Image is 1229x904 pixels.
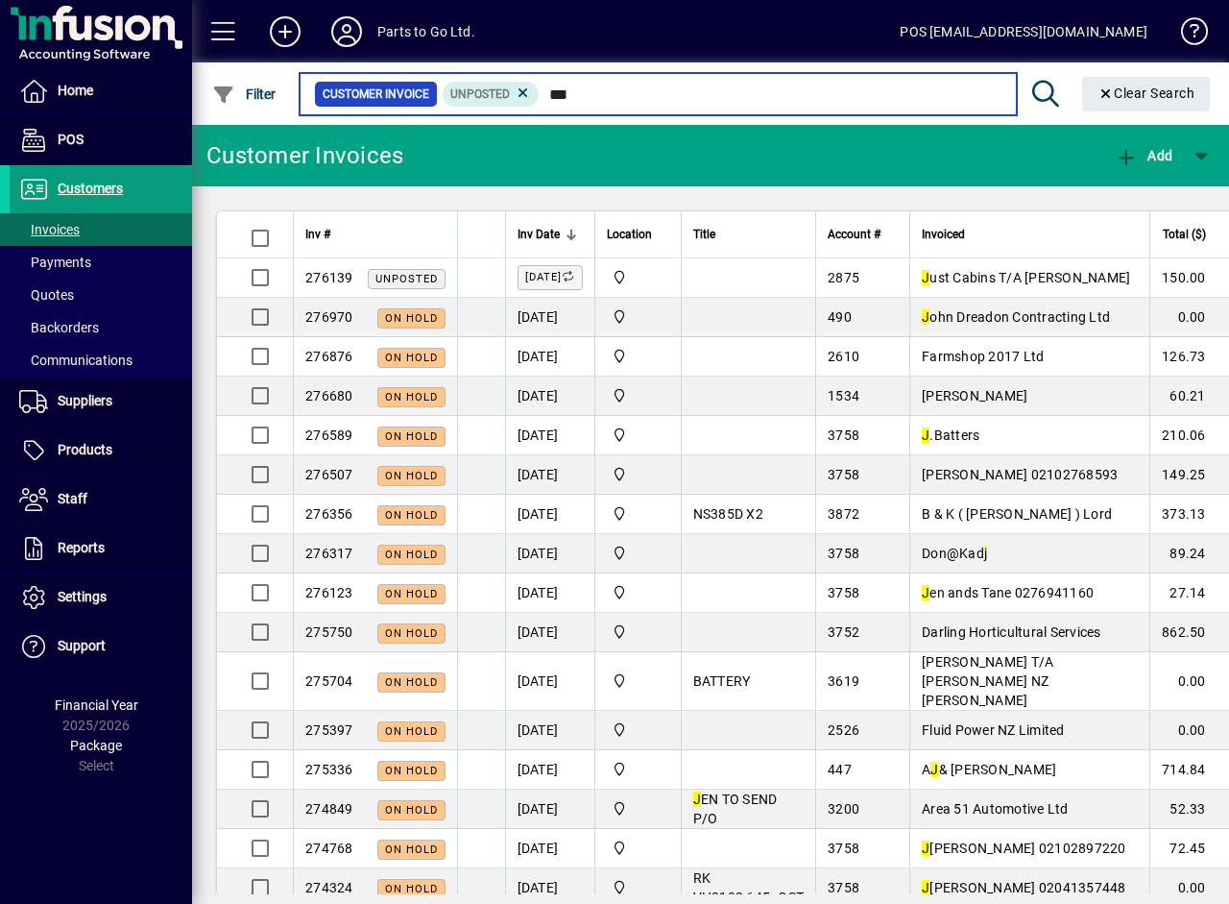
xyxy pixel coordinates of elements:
span: .Batters [922,428,979,443]
span: 274768 [305,841,353,856]
span: On hold [385,765,438,777]
span: Home [58,83,93,98]
span: NS385D X2 [693,506,763,522]
a: Home [10,67,192,115]
span: Inv # [305,224,330,245]
span: Settings [58,589,107,604]
span: Don@Kad [922,546,987,561]
em: J [922,270,929,285]
span: [PERSON_NAME] T/A [PERSON_NAME] NZ [PERSON_NAME] [922,654,1053,708]
a: Invoices [10,213,192,246]
span: EN TO SEND P/O [693,792,778,826]
div: Inv # [305,224,446,245]
em: J [922,585,929,600]
a: Quotes [10,279,192,311]
button: Add [1110,138,1177,173]
div: Inv Date [518,224,583,245]
span: On hold [385,509,438,522]
span: DAE - Bulk Store [607,720,669,741]
span: 275704 [305,673,353,689]
em: J [693,792,701,807]
div: Parts to Go Ltd. [377,16,475,47]
span: Location [607,224,652,245]
span: 276356 [305,506,353,522]
div: POS [EMAIL_ADDRESS][DOMAIN_NAME] [900,16,1147,47]
span: 3758 [828,585,859,600]
span: On hold [385,391,438,403]
span: 3758 [828,841,859,856]
a: Suppliers [10,378,192,426]
div: Customer Invoices [206,140,403,171]
div: Total ($) [1162,224,1223,245]
span: DAE - Bulk Store [607,582,669,603]
span: On hold [385,430,438,443]
span: 276970 [305,309,353,325]
span: DAE - Bulk Store [607,543,669,564]
span: 276139 [305,270,353,285]
a: Knowledge Base [1167,4,1205,66]
span: Inv Date [518,224,560,245]
span: DAE - Bulk Store [607,503,669,525]
span: Quotes [19,287,74,303]
button: Clear [1082,77,1211,111]
span: 276123 [305,585,353,600]
a: Staff [10,476,192,524]
div: Invoiced [922,224,1138,245]
button: Add [254,14,316,49]
span: Farmshop 2017 Ltd [922,349,1044,364]
span: 276680 [305,388,353,403]
span: DAE - Bulk Store [607,671,669,692]
label: [DATE] [518,265,583,290]
span: DAE - Bulk Store [607,267,669,288]
td: [DATE] [505,750,594,790]
span: Add [1115,148,1172,163]
a: POS [10,116,192,164]
td: [DATE] [505,574,594,613]
em: J [930,762,938,777]
a: Payments [10,246,192,279]
div: Title [693,224,805,245]
span: 276876 [305,349,353,364]
span: [PERSON_NAME] 02102897220 [922,841,1126,856]
a: Communications [10,344,192,377]
em: j [984,546,987,561]
span: Customers [58,181,123,196]
span: DAE - Bulk Store [607,838,669,859]
span: 276317 [305,546,353,561]
span: DAE - Bulk Store [607,306,669,328]
span: Support [58,638,106,653]
td: [DATE] [505,377,594,416]
span: BATTERY [693,673,751,689]
span: Unposted [450,87,510,101]
span: en ands Tane 0276941160 [922,585,1094,600]
span: 3619 [828,673,859,689]
span: DAE - Bulk Store [607,425,669,446]
span: 275750 [305,624,353,640]
td: [DATE] [505,416,594,455]
em: J [922,428,929,443]
span: DAE - Bulk Store [607,346,669,367]
span: Communications [19,353,133,368]
span: 275397 [305,722,353,738]
span: 447 [828,762,852,777]
span: [PERSON_NAME] 02102768593 [922,467,1118,482]
span: On hold [385,470,438,482]
span: 276589 [305,428,353,443]
td: [DATE] [505,495,594,534]
span: On hold [385,804,438,817]
span: 2610 [828,349,859,364]
span: ohn Dreadon Contracting Ltd [922,309,1110,325]
em: J [922,309,929,325]
span: DAE - Bulk Store [607,759,669,780]
td: [DATE] [505,790,594,829]
span: Fluid Power NZ Limited [922,722,1065,738]
td: [DATE] [505,652,594,711]
span: DAE - Bulk Store [607,385,669,406]
span: Unposted [375,273,438,285]
td: [DATE] [505,337,594,377]
span: On hold [385,352,438,364]
span: Backorders [19,320,99,335]
span: Clear Search [1097,86,1195,101]
span: POS [58,132,84,147]
span: Invoices [19,222,80,237]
